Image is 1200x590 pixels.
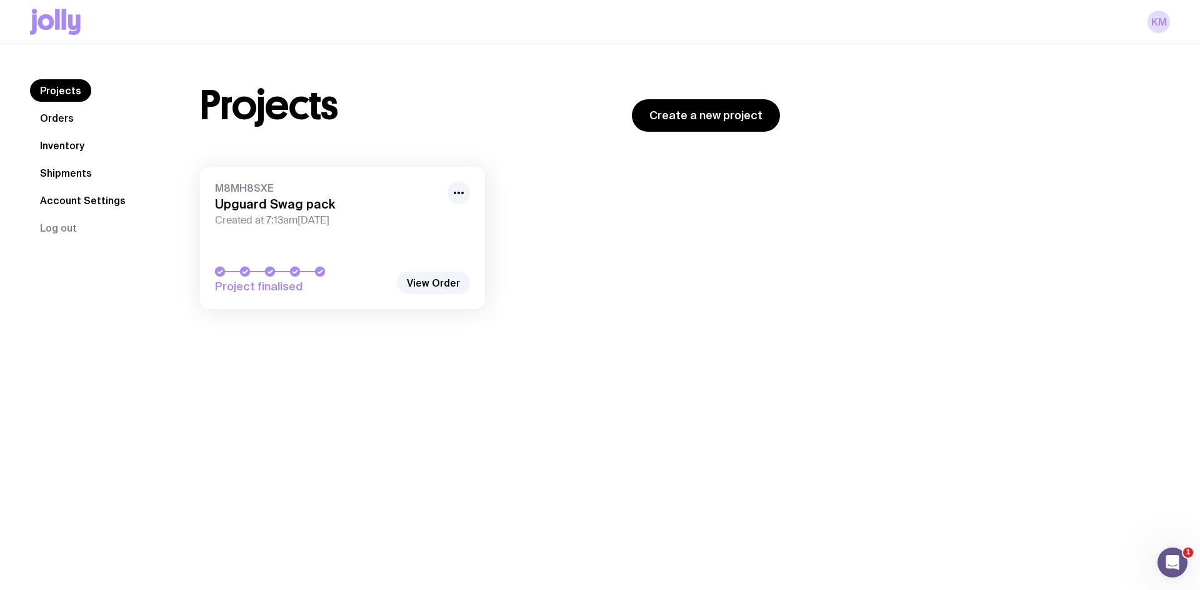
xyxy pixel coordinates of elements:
a: KM [1147,11,1170,33]
a: Shipments [30,162,102,184]
a: Projects [30,79,91,102]
h1: Projects [200,86,338,125]
a: Orders [30,107,84,129]
h3: Upguard Swag pack [215,197,440,212]
a: View Order [397,272,470,294]
iframe: Intercom live chat [1157,548,1187,578]
span: Created at 7:13am[DATE] [215,214,440,227]
span: Project finalised [215,279,390,294]
span: M8MH8SXE [215,182,440,194]
a: Account Settings [30,189,136,212]
button: Log out [30,217,87,239]
a: Create a new project [632,99,780,132]
a: Inventory [30,134,94,157]
span: 1 [1183,548,1193,558]
a: M8MH8SXEUpguard Swag packCreated at 7:13am[DATE]Project finalised [200,167,485,309]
